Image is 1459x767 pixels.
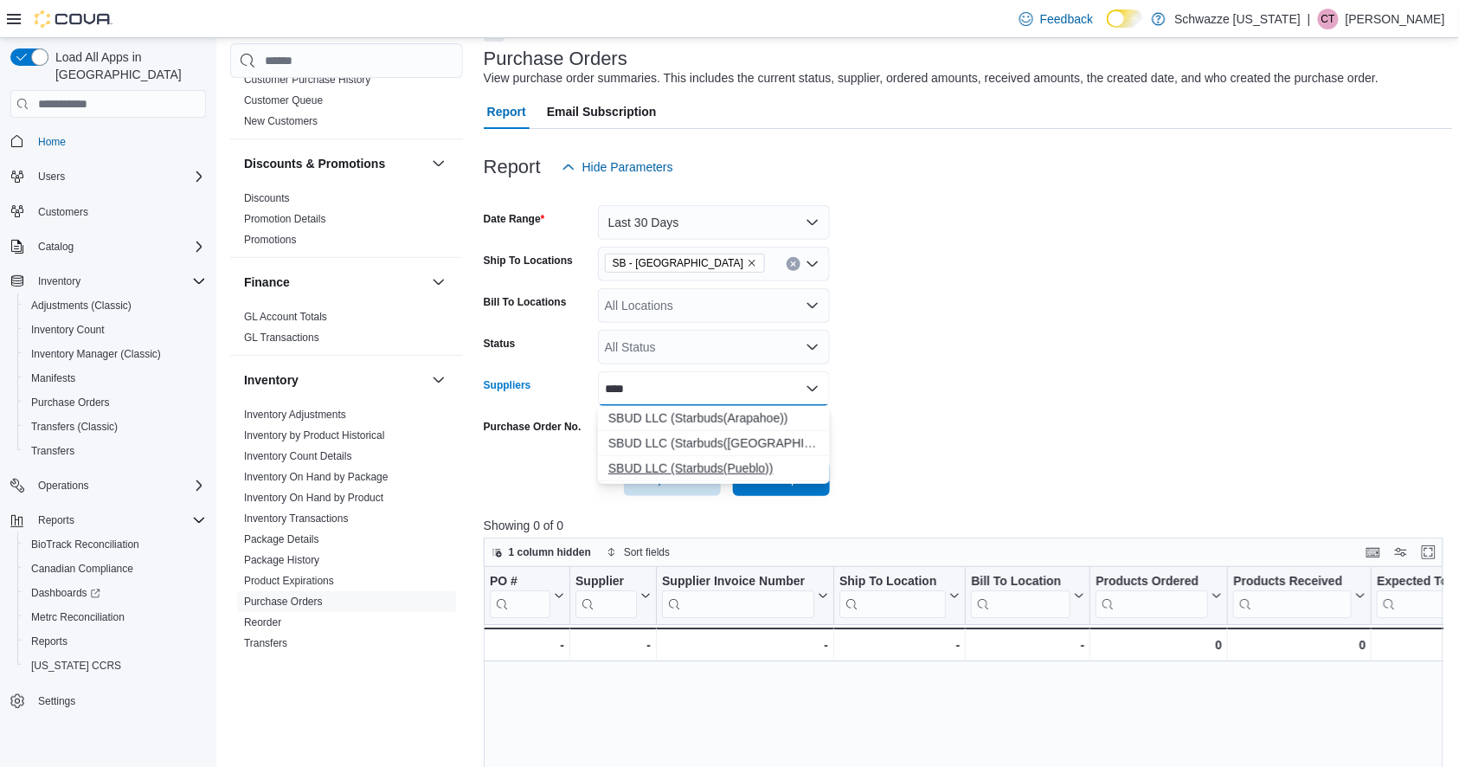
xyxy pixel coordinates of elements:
span: GL Account Totals [244,310,327,324]
div: Supplier Invoice Number [662,574,814,618]
button: Finance [244,274,425,291]
div: Bill To Location [971,574,1070,590]
span: New Customers [244,114,318,128]
span: Catalog [38,240,74,254]
button: Adjustments (Classic) [17,293,213,318]
a: Inventory by Product Historical [244,429,385,442]
a: Inventory Count [24,319,112,340]
label: Ship To Locations [484,254,573,267]
div: - [662,635,828,655]
span: Home [38,135,66,149]
span: Inventory On Hand by Product [244,491,383,505]
span: Users [31,166,206,187]
span: Dashboards [31,586,100,600]
span: Operations [38,479,89,493]
button: Supplier [575,574,651,618]
a: Discounts [244,192,290,204]
button: Open list of options [806,340,819,354]
span: Promotions [244,233,297,247]
button: Inventory [428,370,449,390]
button: Ship To Location [839,574,961,618]
label: Status [484,337,516,351]
a: Home [31,132,73,152]
span: Home [31,130,206,151]
button: Open list of options [806,257,819,271]
span: 1 column hidden [509,545,591,559]
button: SBUD LLC (Starbuds(Pueblo)) [598,456,830,481]
span: Transfers [244,636,287,650]
button: Reports [17,629,213,654]
div: Supplier [575,574,637,618]
button: Catalog [31,236,80,257]
a: Package History [244,554,319,566]
span: Sort fields [624,545,670,559]
span: Dark Mode [1107,28,1108,29]
span: Customer Queue [244,93,323,107]
a: Purchase Orders [244,596,323,608]
button: Customers [3,199,213,224]
p: [PERSON_NAME] [1346,9,1445,29]
span: Customers [31,201,206,222]
a: Reports [24,631,74,652]
button: Remove SB - Brighton from selection in this group [747,258,757,268]
button: [US_STATE] CCRS [17,654,213,678]
a: Metrc Reconciliation [24,607,132,628]
div: 0 [1096,635,1222,655]
a: Inventory Count Details [244,450,352,462]
button: Settings [3,688,213,713]
a: Inventory Manager (Classic) [24,344,168,364]
p: Showing 0 of 0 [484,517,1454,534]
span: CT [1321,9,1335,29]
h3: Purchase Orders [484,48,627,69]
span: Adjustments (Classic) [24,295,206,316]
button: Transfers [17,439,213,463]
span: Adjustments (Classic) [31,299,132,313]
span: Reports [24,631,206,652]
span: Report [487,94,526,129]
span: Reports [31,635,67,648]
span: Inventory [38,274,80,288]
span: Inventory Transactions [244,512,349,525]
span: Hide Parameters [582,158,673,176]
label: Suppliers [484,378,531,392]
span: Inventory Manager (Classic) [24,344,206,364]
button: Bill To Location [971,574,1084,618]
label: Bill To Locations [484,295,567,309]
button: Canadian Compliance [17,557,213,581]
span: Transfers (Classic) [31,420,118,434]
div: Supplier [575,574,637,590]
div: Products Received [1233,574,1352,618]
a: Transfers (Classic) [24,416,125,437]
button: Finance [428,272,449,293]
a: Manifests [24,368,82,389]
button: Products Ordered [1096,574,1222,618]
button: Inventory [244,371,425,389]
a: Transfers [244,637,287,649]
span: Inventory Adjustments [244,408,346,422]
div: Inventory [230,404,463,661]
button: Home [3,128,213,153]
a: Adjustments (Classic) [24,295,138,316]
a: Package Details [244,533,319,545]
span: SBUD LLC (Starbuds([GEOGRAPHIC_DATA])) [608,435,819,452]
span: Customer Purchase History [244,73,371,87]
span: Reports [38,513,74,527]
button: Inventory Count [17,318,213,342]
a: New Customers [244,115,318,127]
button: SBUD LLC (Starbuds(Arapahoe)) [598,406,830,431]
span: Settings [31,690,206,712]
span: Transfers [24,441,206,461]
span: BioTrack Reconciliation [31,538,139,551]
span: Email Subscription [547,94,657,129]
div: Discounts & Promotions [230,188,463,257]
span: Users [38,170,65,184]
button: Operations [3,474,213,498]
div: PO # [490,574,550,590]
a: Product Expirations [244,575,334,587]
span: Purchase Orders [24,392,206,413]
span: Inventory [31,271,206,292]
div: Bill To Location [971,574,1070,618]
span: [US_STATE] CCRS [31,659,121,673]
span: SBUD LLC (Starbuds(Pueblo)) [608,460,819,477]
